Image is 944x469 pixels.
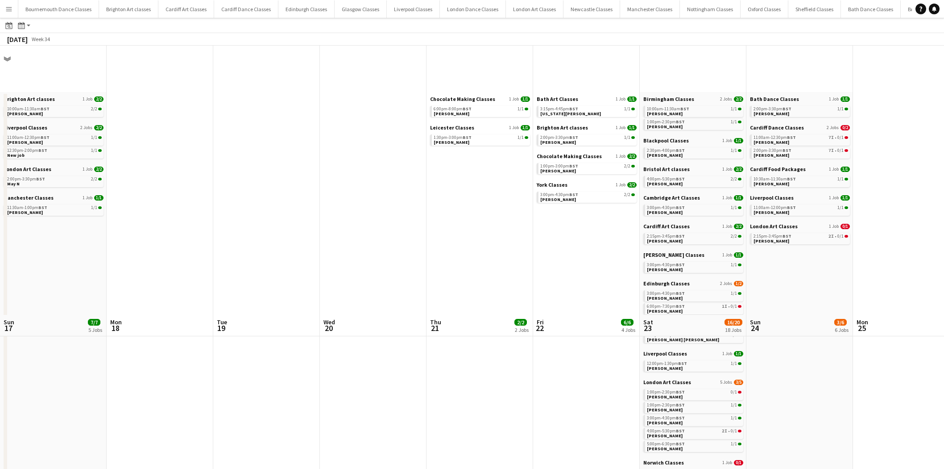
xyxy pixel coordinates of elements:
a: Edinburgh Classes2 Jobs1/2 [643,280,743,287]
div: [PERSON_NAME] Classes1 Job1/13:00pm-4:30pmBST1/1[PERSON_NAME] [643,251,743,280]
span: 1/2 [734,281,743,286]
span: BST [783,233,791,239]
span: 1 Job [83,167,92,172]
span: 1/1 [837,177,844,181]
a: London Art Classes1 Job0/1 [750,223,850,230]
span: Cardiff Dance Classes [750,124,804,131]
a: Cardiff Food Packages1 Job1/1 [750,166,850,172]
div: Bristol Art classes1 Job2/24:00pm-5:30pmBST2/2[PERSON_NAME] [643,166,743,194]
span: 1 Job [616,125,625,130]
button: Oxford Classes [741,0,788,18]
a: 2:15pm-3:45pmBST2/2[PERSON_NAME] [647,233,741,243]
span: BST [36,176,45,182]
a: London Art Classes1 Job2/2 [4,166,104,172]
a: Brighton Art classes1 Job2/2 [4,96,104,102]
span: BST [676,428,685,434]
span: BST [676,205,685,210]
span: BST [678,360,687,366]
a: 10:00am-11:30amBST1/1[PERSON_NAME] [647,106,741,116]
div: London Art Classes5 Jobs3/51:00pm-2:30pmBST0/1[PERSON_NAME]1:00pm-2:30pmBST1/1[PERSON_NAME]3:00pm... [643,379,743,459]
span: 1/1 [731,120,737,124]
a: Chocolate Making Classes1 Job1/1 [430,96,530,102]
span: 1 Job [722,138,732,143]
span: 1 Job [616,154,625,159]
a: 3:00pm-4:30pmBST2/2[PERSON_NAME] [540,192,635,202]
span: Brighton Art classes [537,124,588,131]
span: Kayleigh Cooke [647,365,683,371]
span: Bath Dance Classes [750,96,799,102]
span: Kimberley Smithson [647,152,683,158]
span: 2 Jobs [720,281,732,286]
span: BST [463,106,472,112]
span: BST [569,106,578,112]
span: 2/2 [94,96,104,102]
span: BST [676,389,685,395]
span: 1/1 [731,291,737,296]
span: 1I [722,304,727,309]
span: 1/1 [731,148,737,153]
span: 1/1 [91,135,97,140]
span: Judith Ward [434,111,469,117]
span: 5 Jobs [720,380,732,385]
span: Stephanie Nash [647,407,683,413]
span: BST [787,176,796,182]
span: 2 Jobs [827,125,839,130]
span: Leicester Classes [430,124,474,131]
span: London Art Classes [750,223,798,230]
span: 3/5 [734,380,743,385]
span: London Art Classes [643,379,691,385]
a: York Classes1 Job2/2 [537,181,637,188]
button: Brighton Art classes [99,0,158,18]
a: 2:00pm-3:30pmBST1/1[PERSON_NAME] [540,134,635,145]
a: 3:00pm-4:30pmBST1/1[PERSON_NAME] [647,415,741,425]
div: Chocolate Making Classes1 Job2/21:00pm-3:00pmBST2/2[PERSON_NAME] [537,153,637,181]
button: Cardiff Art Classes [158,0,214,18]
button: Cardiff Dance Classes [214,0,278,18]
span: 1/1 [518,135,524,140]
span: Rebecca Butler Giles [647,337,719,343]
span: 1 Job [722,224,732,229]
span: 1/1 [734,138,743,143]
span: BST [680,106,689,112]
button: London Art Classes [506,0,563,18]
div: Blackpool Classes1 Job1/12:30pm-4:00pmBST1/1[PERSON_NAME] [643,137,743,166]
span: 1 Job [83,96,92,102]
div: London Art Classes1 Job2/22:00pm-3:30pmBST2/2May N [4,166,104,194]
span: 10:30am-11:30am [754,177,796,181]
div: Birmingham Classes2 Jobs2/210:00am-11:30amBST1/1[PERSON_NAME]1:00pm-2:30pmBST1/1[PERSON_NAME] [643,96,743,137]
a: 11:00am-12:30pmBST7I•0/1[PERSON_NAME] [754,134,848,145]
span: Michael Cottrill [647,181,683,187]
span: 11:00am-12:30pm [7,135,50,140]
button: Manchester Classes [620,0,680,18]
a: 2:00pm-3:30pmBST1/1[PERSON_NAME] [PERSON_NAME] [647,332,741,342]
div: Cardiff Food Packages1 Job1/110:30am-11:30amBST1/1[PERSON_NAME] [750,166,850,194]
span: 3:00pm-4:30pm [647,263,685,267]
span: Liverpool Classes [750,194,794,201]
span: Martin Berry [754,209,789,215]
div: Brighton Art classes1 Job2/210:00am-11:30amBST2/2[PERSON_NAME] [4,96,104,124]
span: 0/1 [731,390,737,394]
span: 1 Job [616,182,625,188]
span: Samantha Martinez [540,139,576,145]
span: 6:00pm-8:00pm [434,107,472,111]
span: Lauren Chan [434,139,469,145]
span: 2/2 [91,177,97,181]
a: Chocolate Making Classes1 Job2/2 [537,153,637,159]
span: 2/2 [627,182,637,188]
span: 1/1 [521,125,530,130]
div: • [647,429,741,433]
a: 11:30am-1:00pmBST1/1[PERSON_NAME] [7,205,102,215]
span: 2:00pm-3:30pm [540,135,578,140]
button: Nottingham Classes [680,0,741,18]
div: Liverpool Classes1 Job1/111:00am-12:00pmBST1/1[PERSON_NAME] [750,194,850,223]
span: 1/1 [627,96,637,102]
a: 11:00am-12:00pmBST1/1[PERSON_NAME] [754,205,848,215]
span: BST [41,134,50,140]
button: Bath Dance Classes [841,0,901,18]
span: BST [463,134,472,140]
span: 12:00pm-1:30pm [647,361,687,366]
span: Danielle Underwood [754,238,789,244]
span: David Dorton [540,197,576,202]
a: Birmingham Classes2 Jobs2/2 [643,96,743,102]
span: BST [676,233,685,239]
